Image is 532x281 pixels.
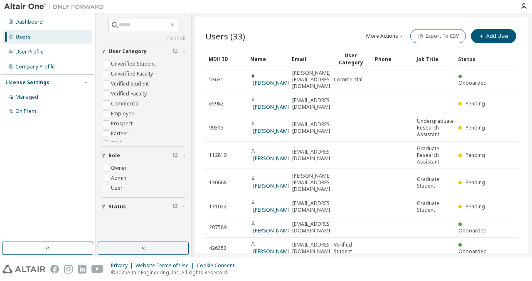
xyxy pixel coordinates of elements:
a: [PERSON_NAME] [253,206,292,213]
label: Owner [111,163,128,173]
button: Export To CSV [410,29,466,43]
span: Graduate Research Assistant [417,145,451,165]
label: Employee [111,109,136,119]
div: Company Profile [15,64,55,70]
label: Verified Student [111,79,150,89]
button: User Category [101,42,185,61]
img: altair_logo.svg [2,265,45,274]
span: Graduate Student [417,200,451,213]
label: User [111,183,124,193]
span: Pending [465,124,485,131]
div: Website Terms of Use [135,262,197,269]
span: [PERSON_NAME][EMAIL_ADDRESS][DOMAIN_NAME] [292,173,334,193]
div: Users [15,34,31,40]
span: [EMAIL_ADDRESS][DOMAIN_NAME] [292,149,334,162]
label: Commercial [111,99,141,109]
span: User Category [108,48,147,55]
label: Trial [111,139,123,149]
div: Privacy [111,262,135,269]
span: Role [108,152,120,159]
span: Users (33) [205,30,245,42]
span: 207589 [209,224,227,231]
label: Partner [111,129,130,139]
label: Unverified Faculty [111,69,155,79]
span: Clear filter [173,152,178,159]
img: Altair One [4,2,108,11]
span: Pending [465,100,485,107]
span: [EMAIL_ADDRESS][DOMAIN_NAME] [292,242,334,255]
button: Status [101,198,185,216]
span: Pending [465,151,485,159]
div: User Profile [15,49,44,55]
span: Commercial [334,76,362,83]
span: Onboarded [458,227,487,234]
span: Clear filter [173,203,178,210]
div: Phone [375,52,410,66]
button: Role [101,147,185,165]
div: Job Title [416,52,451,66]
div: Status [458,52,493,66]
span: Clear filter [173,48,178,55]
a: [PERSON_NAME] [253,79,292,86]
label: Admin [111,173,128,183]
span: 131022 [209,203,227,210]
span: [EMAIL_ADDRESS][DOMAIN_NAME] [292,97,334,110]
span: Pending [465,179,485,186]
div: On Prem [15,108,36,115]
span: Graduate Student [417,176,451,189]
img: facebook.svg [50,265,59,274]
span: Status [108,203,126,210]
div: User Category [333,52,368,66]
img: instagram.svg [64,265,73,274]
div: Name [250,52,285,66]
span: Pending [465,203,485,210]
span: Undergraduate Research Assistant [417,118,454,138]
a: [PERSON_NAME] [253,227,292,234]
a: [PERSON_NAME] [253,103,292,110]
button: Add User [471,29,516,43]
span: 112810 [209,152,227,159]
button: More Actions [365,29,405,43]
div: License Settings [5,79,49,86]
span: Onboarded [458,79,487,86]
span: Verified Student [334,242,368,255]
img: linkedin.svg [78,265,86,274]
a: [PERSON_NAME] [253,155,292,162]
label: Unverified Student [111,59,157,69]
div: Email [292,52,327,66]
span: 65982 [209,100,224,107]
span: Onboarded [458,248,487,255]
label: Verified Faculty [111,89,148,99]
a: [PERSON_NAME] [253,127,292,134]
p: © 2025 Altair Engineering, Inc. All Rights Reserved. [111,269,239,276]
span: [EMAIL_ADDRESS][DOMAIN_NAME] [292,121,334,134]
span: [PERSON_NAME][EMAIL_ADDRESS][DOMAIN_NAME] [292,70,334,90]
img: youtube.svg [91,265,103,274]
a: Clear all [101,35,185,42]
div: Dashboard [15,19,43,25]
span: 130668 [209,179,227,186]
div: MDH ID [209,52,244,66]
div: Managed [15,94,38,100]
span: 426353 [209,245,227,252]
span: [EMAIL_ADDRESS][DOMAIN_NAME] [292,221,334,234]
a: [PERSON_NAME] [253,248,292,255]
div: Cookie Consent [197,262,239,269]
a: [PERSON_NAME] [253,182,292,189]
label: Prospect [111,119,134,129]
span: [EMAIL_ADDRESS][DOMAIN_NAME] [292,200,334,213]
span: 53631 [209,76,224,83]
span: 99315 [209,125,224,131]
